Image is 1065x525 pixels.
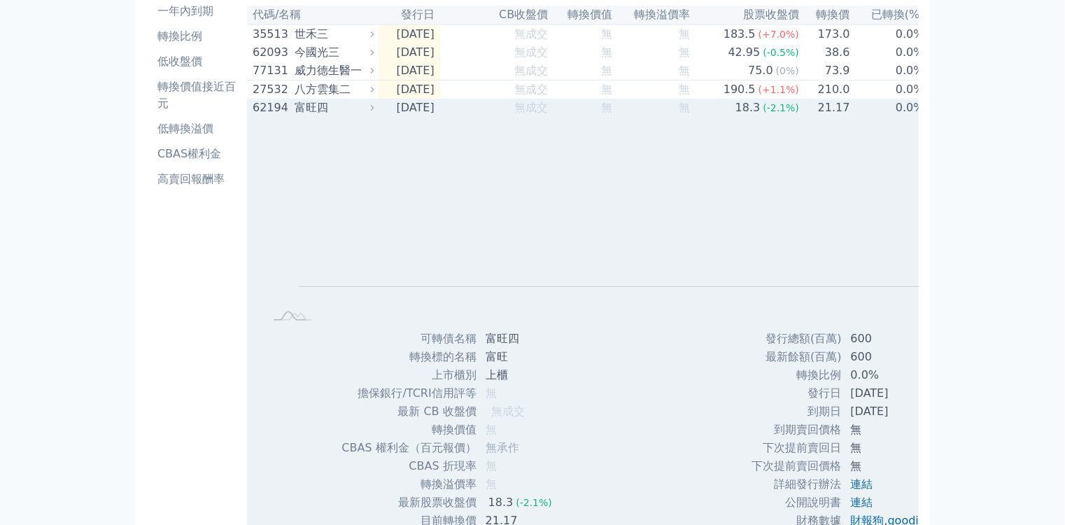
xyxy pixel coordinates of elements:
td: 轉換價值 [341,421,477,439]
td: 最新餘額(百萬) [752,348,842,366]
span: 無成交 [514,27,548,41]
span: 無 [601,83,612,96]
span: 無 [679,45,690,59]
td: 600 [842,348,948,366]
li: 高賣回報酬率 [152,171,241,188]
span: 無成交 [514,45,548,59]
span: 無 [601,27,612,41]
td: [DATE] [379,62,440,80]
td: [DATE] [842,384,948,402]
div: 190.5 [721,81,759,98]
span: 無 [601,101,612,114]
td: 下次提前賣回價格 [752,457,842,475]
a: 轉換比例 [152,25,241,48]
div: 75.0 [745,62,776,79]
div: 世禾三 [295,26,371,43]
td: [DATE] [379,80,440,99]
td: 詳細發行辦法 [752,475,842,493]
td: 600 [842,330,948,348]
a: 低轉換溢價 [152,118,241,140]
td: 發行日 [752,384,842,402]
td: 發行總額(百萬) [752,330,842,348]
td: 最新 CB 收盤價 [341,402,477,421]
th: 轉換價值 [549,6,612,24]
a: 低收盤價 [152,50,241,73]
td: 轉換標的名稱 [341,348,477,366]
td: 富旺 [477,348,563,366]
div: 18.3 [733,99,763,116]
div: 27532 [253,81,291,98]
td: 173.0 [800,24,851,43]
td: 0.0% [851,80,925,99]
td: [DATE] [379,24,440,43]
span: (-2.1%) [763,102,800,113]
div: 62194 [253,99,291,116]
td: [DATE] [379,43,440,62]
a: 連結 [851,496,873,509]
a: 轉換價值接近百元 [152,76,241,115]
div: 42.95 [726,44,763,61]
div: 77131 [253,62,291,79]
th: CB收盤價 [440,6,549,24]
span: (+1.1%) [759,84,799,95]
span: 無 [486,459,497,472]
span: 無 [486,477,497,491]
td: 最新股票收盤價 [341,493,477,512]
div: 今國光三 [295,44,371,61]
li: CBAS權利金 [152,146,241,162]
span: 無 [679,83,690,96]
td: 0.0% [851,99,925,117]
span: 無成交 [514,64,548,77]
th: 轉換價 [800,6,851,24]
li: 轉換價值接近百元 [152,78,241,112]
td: 21.17 [800,99,851,117]
div: 八方雲集二 [295,81,371,98]
td: 上市櫃別 [341,366,477,384]
td: 到期賣回價格 [752,421,842,439]
div: 35513 [253,26,291,43]
span: 無 [679,27,690,41]
td: [DATE] [842,402,948,421]
li: 低收盤價 [152,53,241,70]
td: 38.6 [800,43,851,62]
td: 0.0% [851,24,925,43]
td: 0.0% [842,366,948,384]
span: (-0.5%) [763,47,800,58]
li: 低轉換溢價 [152,120,241,137]
td: 無 [842,439,948,457]
span: 無 [486,386,497,400]
td: 73.9 [800,62,851,80]
span: 無 [679,101,690,114]
a: CBAS權利金 [152,143,241,165]
td: 無 [842,457,948,475]
g: Chart [287,139,1043,307]
td: 公開說明書 [752,493,842,512]
span: (-2.1%) [516,497,552,508]
td: 上櫃 [477,366,563,384]
span: 無成交 [514,83,548,96]
th: 代碼/名稱 [247,6,379,24]
td: 轉換比例 [752,366,842,384]
li: 一年內到期 [152,3,241,20]
div: 威力德生醫一 [295,62,371,79]
span: 無成交 [514,101,548,114]
th: 已轉換(%) [851,6,925,24]
span: 無 [679,64,690,77]
li: 轉換比例 [152,28,241,45]
span: (0%) [776,65,799,76]
th: 轉換溢價率 [613,6,691,24]
td: 到期日 [752,402,842,421]
span: 無 [486,423,497,436]
a: 高賣回報酬率 [152,168,241,190]
td: 下次提前賣回日 [752,439,842,457]
a: 連結 [851,477,873,491]
th: 股票收盤價 [691,6,800,24]
span: 無承作 [486,441,519,454]
td: CBAS 折現率 [341,457,477,475]
td: 轉換溢價率 [341,475,477,493]
td: 富旺四 [477,330,563,348]
td: 210.0 [800,80,851,99]
div: 183.5 [721,26,759,43]
span: (+7.0%) [759,29,799,40]
td: CBAS 權利金（百元報價） [341,439,477,457]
